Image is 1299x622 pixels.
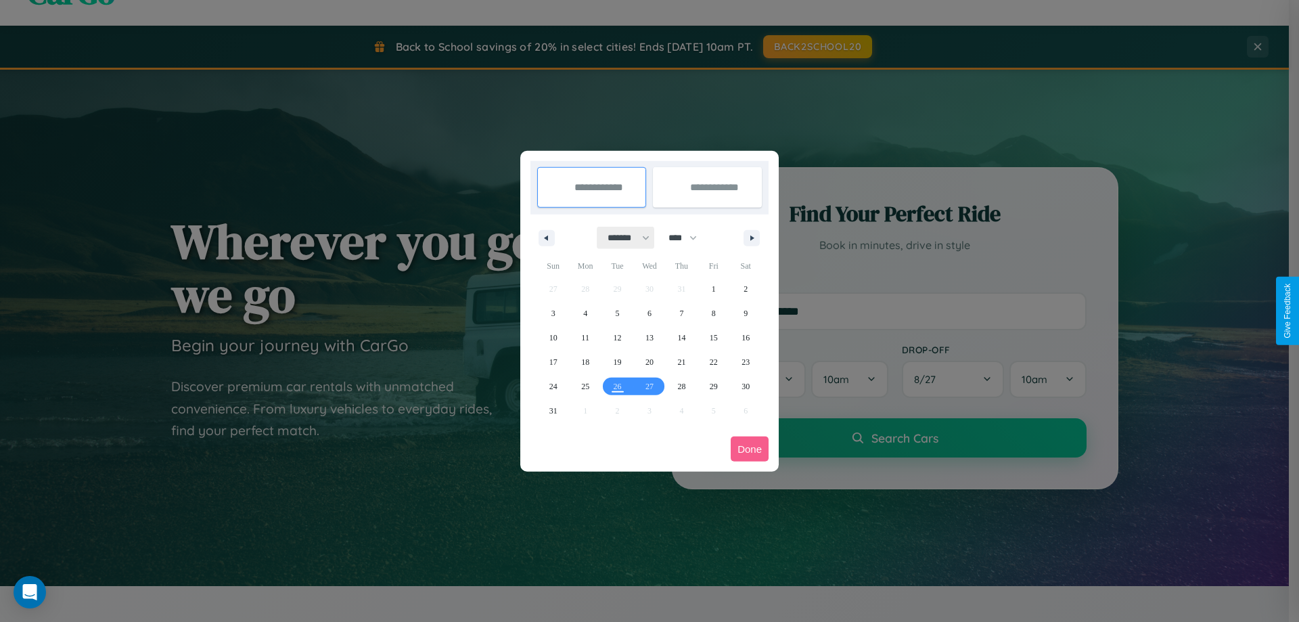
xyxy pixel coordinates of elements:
button: 20 [633,350,665,374]
span: Thu [666,255,698,277]
button: 9 [730,301,762,326]
span: Sun [537,255,569,277]
button: 4 [569,301,601,326]
button: 3 [537,301,569,326]
button: 21 [666,350,698,374]
span: 21 [677,350,685,374]
span: 28 [677,374,685,399]
span: 25 [581,374,589,399]
span: 24 [549,374,557,399]
button: 11 [569,326,601,350]
button: 10 [537,326,569,350]
span: 9 [744,301,748,326]
span: 17 [549,350,557,374]
button: 2 [730,277,762,301]
span: Sat [730,255,762,277]
span: 20 [645,350,654,374]
button: 22 [698,350,729,374]
span: 16 [742,326,750,350]
button: 18 [569,350,601,374]
button: 19 [601,350,633,374]
span: Mon [569,255,601,277]
span: 2 [744,277,748,301]
button: 17 [537,350,569,374]
span: 26 [614,374,622,399]
span: 8 [712,301,716,326]
span: 13 [645,326,654,350]
button: 6 [633,301,665,326]
span: 11 [581,326,589,350]
button: 23 [730,350,762,374]
span: 10 [549,326,557,350]
div: Give Feedback [1283,284,1292,338]
span: 31 [549,399,557,423]
span: Wed [633,255,665,277]
button: 5 [601,301,633,326]
button: 14 [666,326,698,350]
span: 12 [614,326,622,350]
span: 14 [677,326,685,350]
button: 7 [666,301,698,326]
button: Done [731,437,769,462]
button: 24 [537,374,569,399]
button: 29 [698,374,729,399]
span: 23 [742,350,750,374]
div: Open Intercom Messenger [14,576,46,608]
button: 28 [666,374,698,399]
span: Fri [698,255,729,277]
button: 15 [698,326,729,350]
span: 15 [710,326,718,350]
span: 22 [710,350,718,374]
span: 1 [712,277,716,301]
span: 29 [710,374,718,399]
button: 13 [633,326,665,350]
span: Tue [601,255,633,277]
button: 16 [730,326,762,350]
button: 26 [601,374,633,399]
button: 25 [569,374,601,399]
span: 18 [581,350,589,374]
button: 12 [601,326,633,350]
span: 27 [645,374,654,399]
button: 1 [698,277,729,301]
span: 3 [551,301,555,326]
span: 5 [616,301,620,326]
button: 8 [698,301,729,326]
button: 27 [633,374,665,399]
button: 31 [537,399,569,423]
span: 6 [647,301,652,326]
span: 19 [614,350,622,374]
span: 7 [679,301,683,326]
span: 4 [583,301,587,326]
button: 30 [730,374,762,399]
span: 30 [742,374,750,399]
